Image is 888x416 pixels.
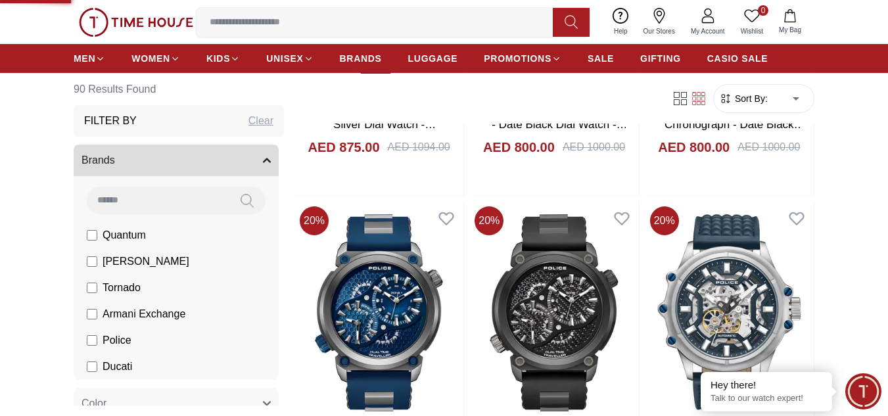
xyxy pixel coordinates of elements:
span: Help [609,26,633,36]
h4: AED 800.00 [483,138,555,156]
p: Talk to our watch expert! [711,393,822,404]
span: GIFTING [640,52,681,65]
span: BRANDS [340,52,382,65]
a: Our Stores [636,5,683,39]
div: AED 1094.00 [388,139,450,155]
a: POLICE Men's Chronograph Silver Dial Watch - PEWJQ0006406 [308,101,450,147]
img: ... [79,8,193,37]
span: CASIO SALE [707,52,768,65]
a: KIDS [206,47,240,70]
button: Brands [74,145,279,176]
span: 20 % [650,206,679,235]
input: Ducati [87,361,97,372]
a: CASIO SALE [707,47,768,70]
span: Brands [82,152,115,168]
span: Color [82,396,106,411]
h6: 90 Results Found [74,74,284,105]
span: KIDS [206,52,230,65]
a: 0Wishlist [733,5,771,39]
span: Armani Exchange [103,306,185,322]
a: Help [606,5,636,39]
h4: AED 875.00 [308,138,380,156]
span: UNISEX [266,52,303,65]
a: MEN [74,47,105,70]
a: PROMOTIONS [484,47,561,70]
input: Police [87,335,97,346]
a: WOMEN [131,47,180,70]
span: Ducati [103,359,132,375]
button: Sort By: [719,92,768,105]
input: Armani Exchange [87,309,97,319]
div: Chat Widget [845,373,881,409]
span: MEN [74,52,95,65]
a: BRANDS [340,47,382,70]
div: Clear [248,113,273,129]
span: My Bag [774,25,806,35]
span: Tornado [103,280,141,296]
div: AED 1000.00 [737,139,800,155]
span: 20 % [475,206,503,235]
div: AED 1000.00 [563,139,625,155]
span: [PERSON_NAME] [103,254,189,269]
div: Hey there! [711,379,822,392]
a: SALE [588,47,614,70]
span: PROMOTIONS [484,52,551,65]
input: Tornado [87,283,97,293]
span: LUGGAGE [408,52,458,65]
h4: AED 800.00 [658,138,730,156]
span: SALE [588,52,614,65]
h3: Filter By [84,113,137,129]
button: My Bag [771,7,809,37]
span: 0 [758,5,768,16]
span: 20 % [300,206,329,235]
span: Quantum [103,227,146,243]
input: [PERSON_NAME] [87,256,97,267]
span: WOMEN [131,52,170,65]
a: LUGGAGE [408,47,458,70]
span: Police [103,333,131,348]
span: Wishlist [736,26,768,36]
a: POLICE Men's Chronograph - Date Black Dial Watch - PEWGO0052402-SET [483,101,628,147]
span: My Account [686,26,730,36]
a: GIFTING [640,47,681,70]
input: Quantum [87,230,97,241]
a: UNISEX [266,47,313,70]
span: Our Stores [638,26,680,36]
span: Sort By: [732,92,768,105]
